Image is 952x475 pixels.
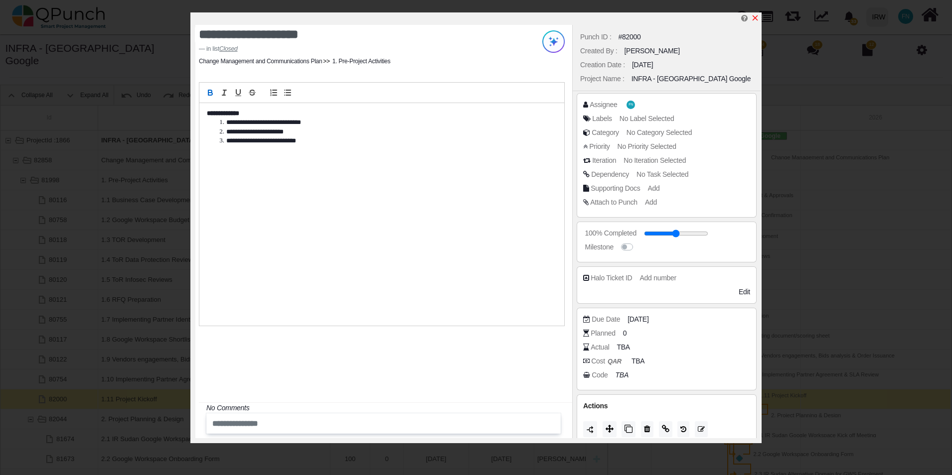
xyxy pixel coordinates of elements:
span: Edit [739,288,750,296]
i: No Comments [206,404,249,412]
button: Edit [695,421,708,437]
span: No Iteration Selected [624,156,686,164]
div: Supporting Docs [591,183,640,194]
span: 0 [623,328,627,339]
b: QAR [608,357,622,365]
span: TBA [617,342,630,353]
span: FN [629,103,633,107]
div: 100% Completed [585,228,636,238]
span: Actions [583,402,608,410]
div: Due Date [592,314,620,325]
span: Add number [639,274,676,282]
div: Planned [591,328,615,339]
i: TBA [616,371,629,379]
div: Labels [592,114,612,124]
button: Copy Link [659,421,672,437]
div: Actual [591,342,609,353]
button: Copy [622,421,635,437]
div: Iteration [592,155,616,166]
div: Halo Ticket ID [591,273,632,283]
span: Francis Ndichu [627,101,635,109]
div: Assignee [590,100,617,110]
button: Duration should be greater than 1 day to split [583,421,597,437]
span: Add [648,184,660,192]
button: Move [603,421,617,437]
span: No Category Selected [627,128,692,136]
div: Cost [591,356,624,366]
span: [DATE] [628,314,648,325]
span: No Priority Selected [618,142,676,150]
img: LaQAAAABJRU5ErkJggg== [586,426,595,434]
span: TBA [632,356,644,366]
div: Priority [589,141,610,152]
span: No Label Selected [620,115,674,122]
span: Add [645,198,657,206]
div: Code [592,370,608,380]
div: Attach to Punch [590,197,637,208]
span: No Task Selected [636,170,688,178]
button: Delete [641,421,653,437]
div: Category [592,127,619,138]
button: History [677,421,689,437]
div: Dependency [591,169,629,180]
div: Milestone [585,242,614,252]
